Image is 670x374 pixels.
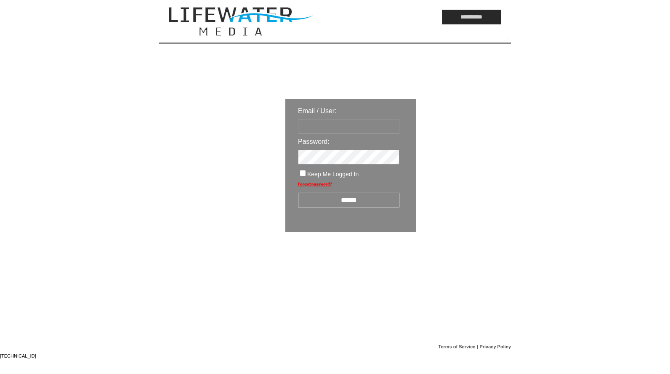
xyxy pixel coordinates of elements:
[298,138,330,145] span: Password:
[298,182,332,186] a: Forgot password?
[439,344,476,349] a: Terms of Service
[477,344,478,349] span: |
[479,344,511,349] a: Privacy Policy
[298,107,337,114] span: Email / User:
[440,253,482,264] img: transparent.png
[307,171,359,178] span: Keep Me Logged In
